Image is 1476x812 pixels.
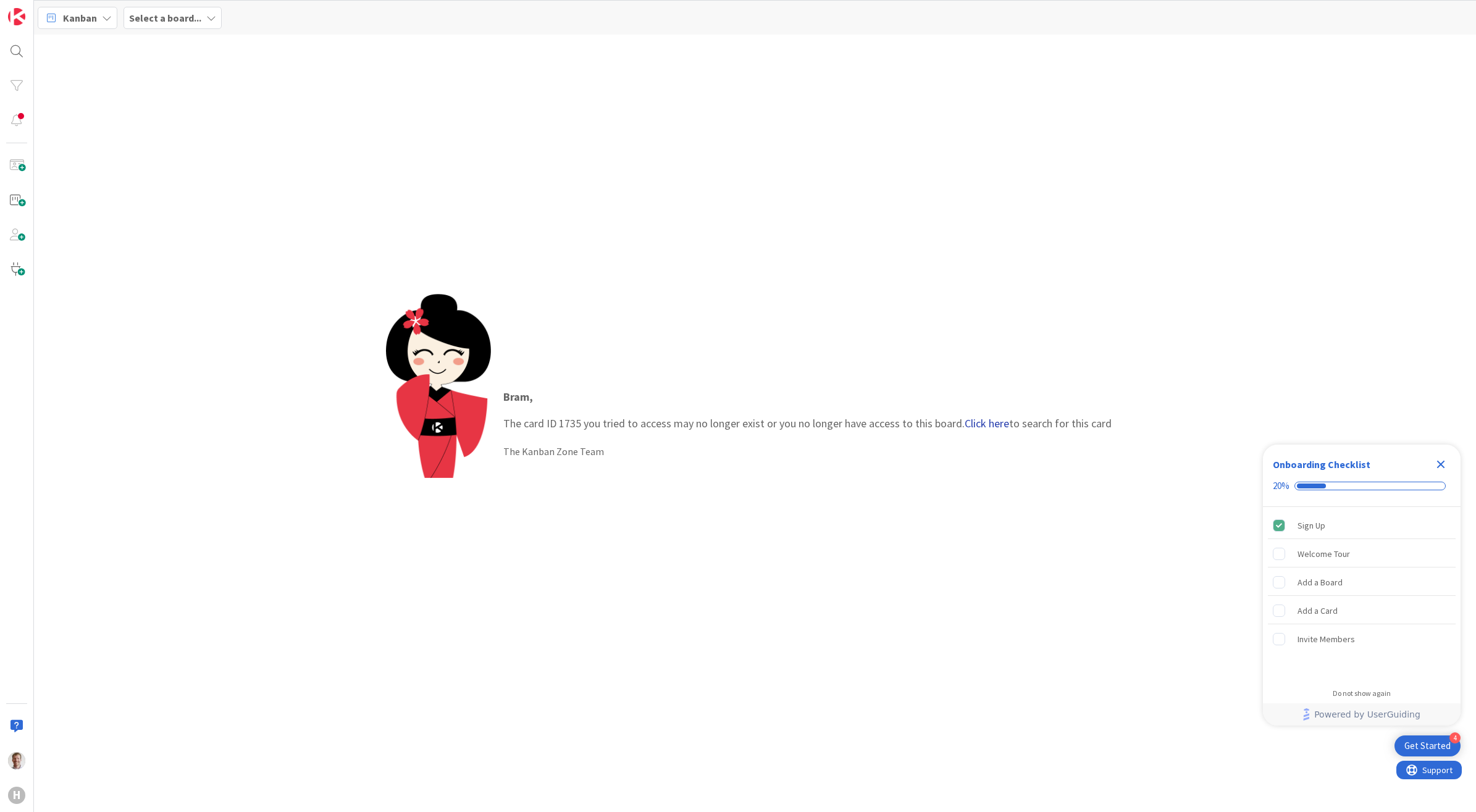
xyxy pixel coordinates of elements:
[8,787,25,804] div: H
[965,416,1009,430] a: Click here
[503,390,533,404] strong: Bram ,
[1273,480,1289,492] div: 20%
[1298,575,1343,590] div: Add a Board
[1263,703,1461,726] div: Footer
[8,752,25,769] img: BO
[1268,512,1456,539] div: Sign Up is complete.
[1273,457,1370,472] div: Onboarding Checklist
[1273,480,1451,492] div: Checklist progress: 20%
[1268,626,1456,653] div: Invite Members is incomplete.
[8,8,25,25] img: Visit kanbanzone.com
[1333,689,1391,698] div: Do not show again
[1268,597,1456,624] div: Add a Card is incomplete.
[1268,540,1456,567] div: Welcome Tour is incomplete.
[1404,740,1451,752] div: Get Started
[1269,703,1454,726] a: Powered by UserGuiding
[1263,445,1461,726] div: Checklist Container
[503,444,1112,459] div: The Kanban Zone Team
[1298,603,1338,618] div: Add a Card
[1268,569,1456,596] div: Add a Board is incomplete.
[26,2,56,17] span: Support
[1298,518,1325,533] div: Sign Up
[1449,732,1461,743] div: 4
[1298,546,1350,561] div: Welcome Tour
[1431,454,1451,474] div: Close Checklist
[1394,735,1461,756] div: Open Get Started checklist, remaining modules: 4
[503,388,1112,432] p: The card ID 1735 you tried to access may no longer exist or you no longer have access to this boa...
[1298,632,1355,647] div: Invite Members
[129,12,201,24] b: Select a board...
[63,10,97,25] span: Kanban
[1314,707,1420,722] span: Powered by UserGuiding
[1263,507,1461,680] div: Checklist items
